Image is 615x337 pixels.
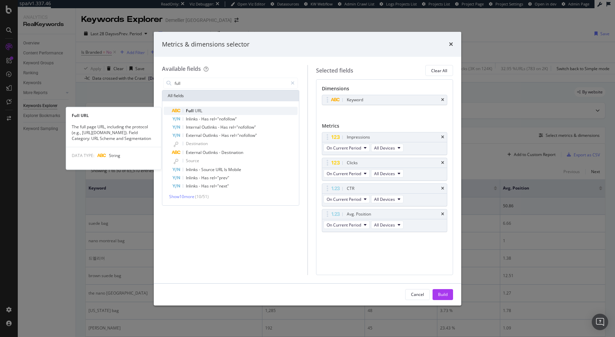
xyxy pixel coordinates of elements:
[449,40,453,49] div: times
[169,194,194,199] span: Show 10 more
[219,132,221,138] span: -
[186,116,199,122] span: Inlinks
[347,134,370,141] div: Impressions
[186,183,199,189] span: Inlinks
[374,171,395,177] span: All Devices
[201,167,216,172] span: Source
[347,211,371,218] div: Avg. Position
[202,124,218,130] span: Outlinks
[327,196,361,202] span: On Current Period
[221,132,230,138] span: Has
[174,78,288,88] input: Search by field name
[186,167,199,172] span: Inlinks
[201,116,210,122] span: Has
[324,144,370,152] button: On Current Period
[203,132,219,138] span: Outlinks
[327,171,361,177] span: On Current Period
[195,108,202,114] span: URL
[162,65,201,73] div: Available fields
[224,167,228,172] span: Is
[322,132,448,155] div: ImpressionstimesOn Current PeriodAll Devices
[592,314,608,330] div: Open Intercom Messenger
[186,150,203,155] span: External
[322,183,448,206] div: CTRtimesOn Current PeriodAll Devices
[431,68,447,74] div: Clear All
[322,158,448,181] div: ClickstimesOn Current PeriodAll Devices
[374,222,395,228] span: All Devices
[203,150,219,155] span: Outlinks
[438,291,448,297] div: Build
[201,175,210,181] span: Has
[324,169,370,178] button: On Current Period
[441,186,444,191] div: times
[371,221,404,229] button: All Devices
[316,67,353,75] div: Selected fields
[371,195,404,203] button: All Devices
[154,32,461,306] div: modal
[374,196,395,202] span: All Devices
[186,132,203,138] span: External
[441,98,444,102] div: times
[210,175,229,181] span: rel="prev"
[324,221,370,229] button: On Current Period
[186,108,195,114] span: Full
[411,291,424,297] div: Cancel
[210,183,229,189] span: rel="next"
[186,175,199,181] span: Inlinks
[199,116,201,122] span: -
[425,65,453,76] button: Clear All
[347,185,354,192] div: CTR
[66,124,161,141] div: The full page URL, including the protocol (e.g., [URL][DOMAIN_NAME]). Field Category: URL Scheme ...
[195,194,209,199] span: ( 10 / 51 )
[199,175,201,181] span: -
[66,113,161,118] div: Full URL
[199,167,201,172] span: -
[218,124,220,130] span: -
[371,169,404,178] button: All Devices
[322,209,448,232] div: Avg. PositiontimesOn Current PeriodAll Devices
[324,195,370,203] button: On Current Period
[322,85,448,95] div: Dimensions
[441,161,444,165] div: times
[327,222,361,228] span: On Current Period
[322,95,448,105] div: Keywordtimes
[228,167,241,172] span: Mobile
[210,116,237,122] span: rel="nofollow"
[162,90,299,101] div: All fields
[441,135,444,139] div: times
[221,150,243,155] span: Destination
[347,159,358,166] div: Clicks
[229,124,256,130] span: rel="nofollow"
[374,145,395,151] span: All Devices
[371,144,404,152] button: All Devices
[230,132,257,138] span: rel="nofollow"
[186,158,199,164] span: Source
[441,212,444,216] div: times
[322,122,448,132] div: Metrics
[216,167,224,172] span: URL
[220,124,229,130] span: Has
[199,183,201,189] span: -
[162,40,249,49] div: Metrics & dimensions selector
[219,150,221,155] span: -
[186,141,208,146] span: Destination
[327,145,361,151] span: On Current Period
[347,96,363,103] div: Keyword
[433,289,453,300] button: Build
[405,289,430,300] button: Cancel
[201,183,210,189] span: Has
[186,124,202,130] span: Internal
